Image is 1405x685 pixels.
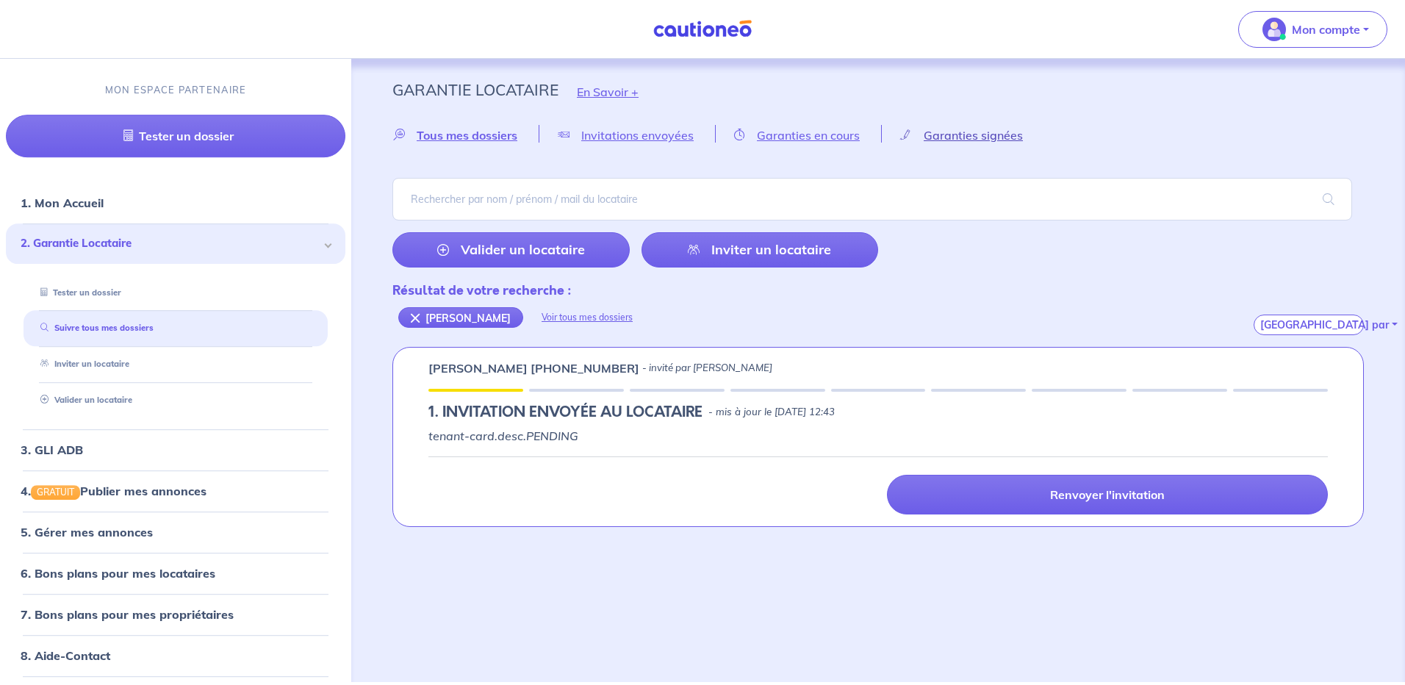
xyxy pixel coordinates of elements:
[21,196,104,210] a: 1. Mon Accueil
[757,128,860,143] span: Garanties en cours
[539,128,715,142] a: Invitations envoyées
[6,559,345,588] div: 6. Bons plans pour mes locataires
[392,178,1352,220] input: Rechercher par nom / prénom / mail du locataire
[21,484,206,498] a: 4.GRATUITPublier mes annonces
[6,435,345,465] div: 3. GLI ADB
[24,352,328,376] div: Inviter un locataire
[417,128,517,143] span: Tous mes dossiers
[35,395,132,405] a: Valider un locataire
[35,359,129,369] a: Inviter un locataire
[1238,11,1387,48] button: illu_account_valid_menu.svgMon compte
[6,115,345,157] a: Tester un dossier
[24,388,328,412] div: Valider un locataire
[392,281,651,300] div: Résultat de votre recherche :
[581,128,694,143] span: Invitations envoyées
[882,128,1044,142] a: Garanties signées
[21,525,153,539] a: 5. Gérer mes annonces
[105,83,247,97] p: MON ESPACE PARTENAIRE
[21,442,83,457] a: 3. GLI ADB
[642,361,772,376] p: - invité par [PERSON_NAME]
[24,317,328,341] div: Suivre tous mes dossiers
[24,281,328,305] div: Tester un dossier
[6,223,345,264] div: 2. Garantie Locataire
[392,76,558,103] p: Garantie Locataire
[21,648,110,663] a: 8. Aide-Contact
[428,404,1328,421] div: state: PENDING, Context:
[1305,179,1352,220] span: search
[35,287,121,298] a: Tester un dossier
[21,235,320,252] span: 2. Garantie Locataire
[6,188,345,218] div: 1. Mon Accueil
[558,71,657,113] button: En Savoir +
[428,359,639,377] p: [PERSON_NAME] [PHONE_NUMBER]
[1254,315,1364,335] button: [GEOGRAPHIC_DATA] par
[1292,21,1360,38] p: Mon compte
[647,20,758,38] img: Cautioneo
[887,475,1328,514] a: Renvoyer l'invitation
[392,232,630,268] a: Valider un locataire
[21,566,215,581] a: 6. Bons plans pour mes locataires
[35,323,154,334] a: Suivre tous mes dossiers
[392,128,539,142] a: Tous mes dossiers
[1050,487,1165,502] p: Renvoyer l'invitation
[6,600,345,629] div: 7. Bons plans pour mes propriétaires
[642,232,879,268] a: Inviter un locataire
[716,128,881,142] a: Garanties en cours
[6,641,345,670] div: 8. Aide-Contact
[428,427,1328,445] p: tenant-card.desc.PENDING
[924,128,1023,143] span: Garanties signées
[428,404,702,421] h5: 1.︎ INVITATION ENVOYÉE AU LOCATAIRE
[21,607,234,622] a: 7. Bons plans pour mes propriétaires
[1262,18,1286,41] img: illu_account_valid_menu.svg
[6,476,345,506] div: 4.GRATUITPublier mes annonces
[708,405,835,420] p: - mis à jour le [DATE] 12:43
[523,300,651,335] div: Voir tous mes dossiers
[398,307,523,328] div: [PERSON_NAME]
[6,517,345,547] div: 5. Gérer mes annonces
